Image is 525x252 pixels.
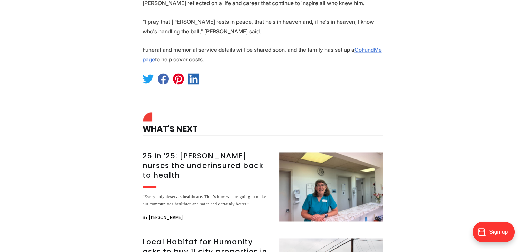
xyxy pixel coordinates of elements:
[143,213,183,222] span: By [PERSON_NAME]
[143,114,383,136] h4: What's Next
[143,151,271,180] h3: 25 in ’25: [PERSON_NAME] nurses the underinsured back to health
[143,152,383,222] a: 25 in ’25: [PERSON_NAME] nurses the underinsured back to health “Everybody deserves healthcare. T...
[143,193,271,208] div: “Everybody deserves healthcare. That’s how we are going to make our communities healthier and saf...
[279,152,383,221] img: 25 in ’25: Marilyn Metzler nurses the underinsured back to health
[143,17,383,36] p: "I pray that [PERSON_NAME] rests in peace, that he's in heaven and, if he's in heaven, I know who...
[467,218,525,252] iframe: portal-trigger
[143,45,383,64] p: Funeral and memorial service details will be shared soon, and the family has set up a to help cov...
